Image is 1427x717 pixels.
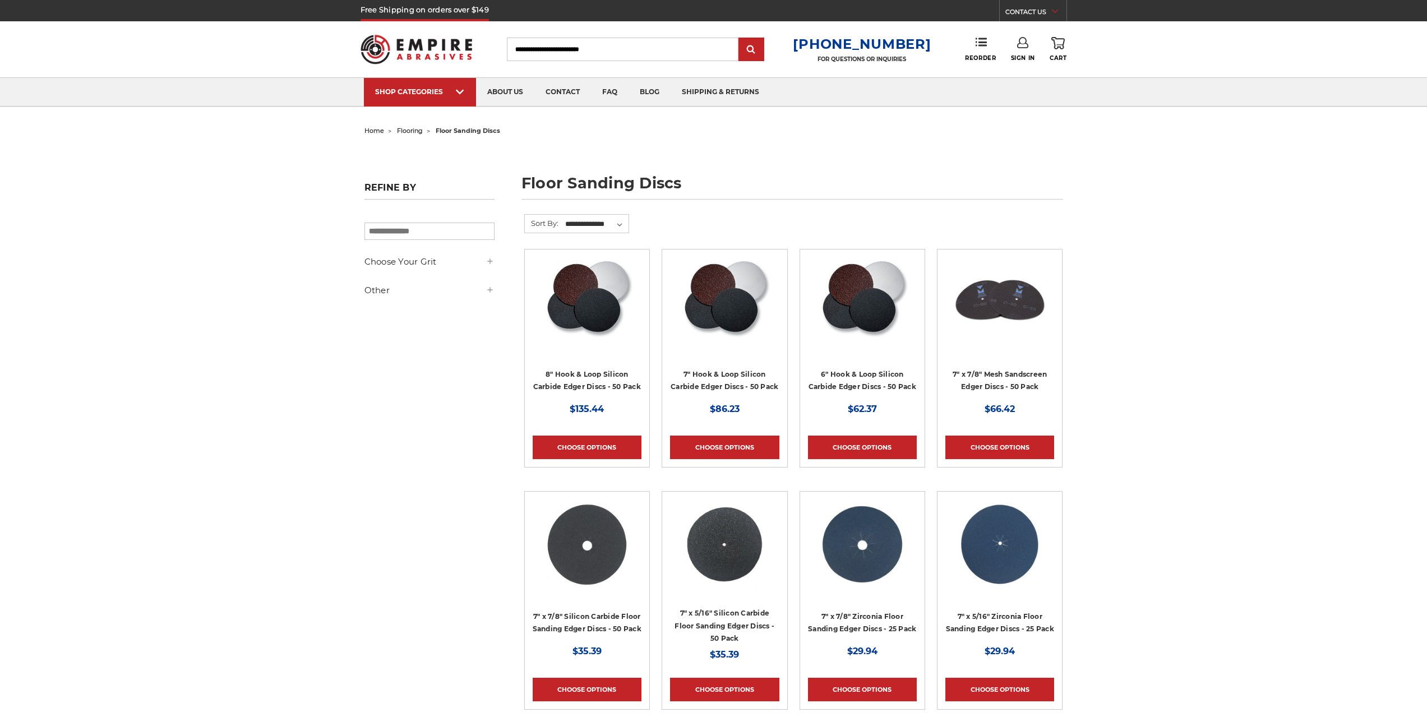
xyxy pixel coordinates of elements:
[953,370,1047,391] a: 7" x 7/8" Mesh Sandscreen Edger Discs - 50 Pack
[680,499,769,589] img: 7" x 5/16" Silicon Carbide Floor Sanding Edger Disc Coarse
[965,54,996,62] span: Reorder
[476,78,534,107] a: about us
[809,370,916,391] a: 6" Hook & Loop Silicon Carbide Edger Discs - 50 Pack
[945,257,1054,366] a: 7" x 7/8" Mesh Sanding Screen Edger Discs
[534,78,591,107] a: contact
[945,499,1054,608] a: Mercer 7" x 5/16" Hole Zirconia Floor Sanding Cloth Edger Disc
[533,436,641,459] a: Choose Options
[533,499,641,608] a: 7" x 7/8" Silicon Carbide Floor Sanding Edger Disc
[985,646,1015,656] span: $29.94
[817,257,908,347] img: Silicon Carbide 6" Hook & Loop Edger Discs
[808,499,917,608] a: Mercer 7" x 7/8" Hole Zirconia Floor Sanding Cloth Edger Disc
[985,404,1015,414] span: $66.42
[670,499,779,608] a: 7" x 5/16" Silicon Carbide Floor Sanding Edger Disc Coarse
[670,436,779,459] a: Choose Options
[542,257,632,347] img: Silicon Carbide 8" Hook & Loop Edger Discs
[364,255,495,269] h5: Choose Your Grit
[670,257,779,366] a: Silicon Carbide 7" Hook & Loop Edger Discs
[965,37,996,61] a: Reorder
[533,678,641,701] a: Choose Options
[710,649,739,660] span: $35.39
[533,612,641,633] a: 7" x 7/8" Silicon Carbide Floor Sanding Edger Discs - 50 Pack
[671,78,770,107] a: shipping & returns
[808,257,917,366] a: Silicon Carbide 6" Hook & Loop Edger Discs
[808,436,917,459] a: Choose Options
[679,257,770,347] img: Silicon Carbide 7" Hook & Loop Edger Discs
[364,182,495,200] h5: Refine by
[955,499,1045,589] img: Mercer 7" x 5/16" Hole Zirconia Floor Sanding Cloth Edger Disc
[525,215,558,232] label: Sort By:
[740,39,763,61] input: Submit
[572,646,602,656] span: $35.39
[945,678,1054,701] a: Choose Options
[533,370,641,391] a: 8" Hook & Loop Silicon Carbide Edger Discs - 50 Pack
[793,55,931,63] p: FOR QUESTIONS OR INQUIRIES
[670,678,779,701] a: Choose Options
[710,404,740,414] span: $86.23
[1050,37,1066,62] a: Cart
[436,127,500,135] span: floor sanding discs
[364,284,495,297] h5: Other
[847,646,878,656] span: $29.94
[818,499,907,589] img: Mercer 7" x 7/8" Hole Zirconia Floor Sanding Cloth Edger Disc
[629,78,671,107] a: blog
[364,127,384,135] a: home
[955,257,1045,347] img: 7" x 7/8" Mesh Sanding Screen Edger Discs
[542,499,632,589] img: 7" x 7/8" Silicon Carbide Floor Sanding Edger Disc
[946,612,1054,633] a: 7" x 5/16" Zirconia Floor Sanding Edger Discs - 25 Pack
[1050,54,1066,62] span: Cart
[675,609,774,642] a: 7" x 5/16" Silicon Carbide Floor Sanding Edger Discs - 50 Pack
[591,78,629,107] a: faq
[945,436,1054,459] a: Choose Options
[1005,6,1066,21] a: CONTACT US
[808,612,916,633] a: 7" x 7/8" Zirconia Floor Sanding Edger Discs - 25 Pack
[375,87,465,96] div: SHOP CATEGORIES
[361,27,473,71] img: Empire Abrasives
[533,257,641,366] a: Silicon Carbide 8" Hook & Loop Edger Discs
[793,36,931,52] a: [PHONE_NUMBER]
[808,678,917,701] a: Choose Options
[848,404,877,414] span: $62.37
[521,175,1063,200] h1: floor sanding discs
[570,404,604,414] span: $135.44
[1011,54,1035,62] span: Sign In
[671,370,778,391] a: 7" Hook & Loop Silicon Carbide Edger Discs - 50 Pack
[397,127,423,135] a: flooring
[564,216,629,233] select: Sort By:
